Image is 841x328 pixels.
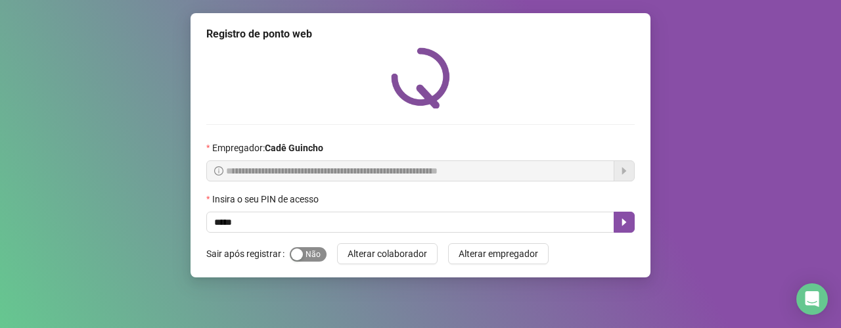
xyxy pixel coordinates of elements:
span: Alterar colaborador [348,246,427,261]
img: QRPoint [391,47,450,108]
span: caret-right [619,217,629,227]
div: Open Intercom Messenger [796,283,828,315]
span: Empregador : [212,141,323,155]
label: Sair após registrar [206,243,290,264]
strong: Cadê Guincho [265,143,323,153]
button: Alterar colaborador [337,243,438,264]
span: Alterar empregador [459,246,538,261]
div: Registro de ponto web [206,26,635,42]
label: Insira o seu PIN de acesso [206,192,327,206]
span: info-circle [214,166,223,176]
button: Alterar empregador [448,243,549,264]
